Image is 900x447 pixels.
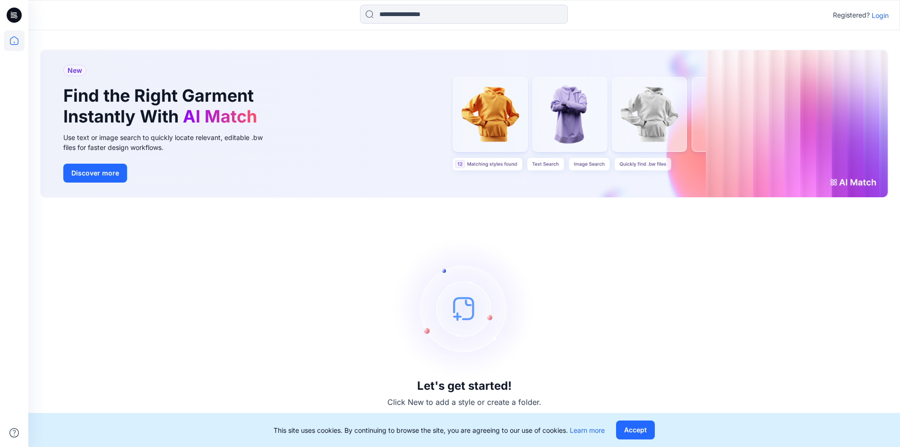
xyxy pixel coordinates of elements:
a: Learn more [570,426,605,434]
p: This site uses cookies. By continuing to browse the site, you are agreeing to our use of cookies. [274,425,605,435]
button: Discover more [63,164,127,183]
p: Click New to add a style or create a folder. [387,396,541,408]
span: AI Match [183,106,257,127]
img: empty-state-image.svg [394,237,535,379]
h1: Find the Right Garment Instantly With [63,86,262,126]
h3: Let's get started! [417,379,512,393]
button: Accept [616,421,655,439]
div: Use text or image search to quickly locate relevant, editable .bw files for faster design workflows. [63,132,276,152]
p: Login [872,10,889,20]
p: Registered? [833,9,870,21]
span: New [68,65,82,76]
